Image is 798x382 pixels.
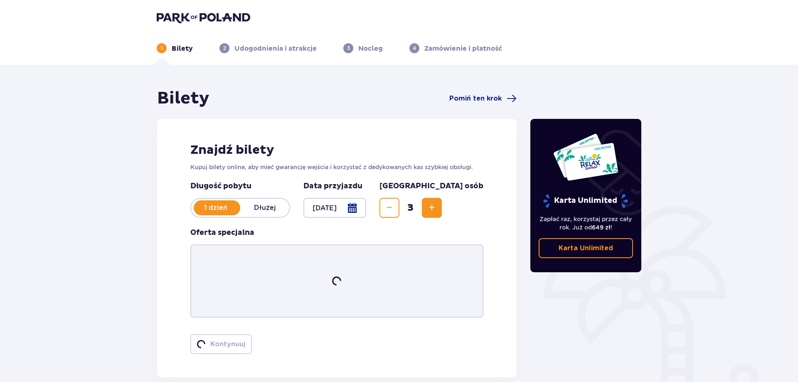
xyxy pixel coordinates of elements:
[539,215,633,232] p: Zapłać raz, korzystaj przez cały rok. Już od !
[157,12,250,23] img: Park of Poland logo
[190,142,483,158] h2: Znajdź bilety
[190,334,252,354] button: loaderKontynuuj
[358,44,383,53] p: Nocleg
[592,224,611,231] span: 649 zł
[240,203,289,212] p: Dłużej
[190,181,290,191] p: Długość pobytu
[413,44,416,52] p: 4
[210,340,245,349] p: Kontynuuj
[190,228,254,238] p: Oferta specjalna
[449,94,517,104] a: Pomiń ten krok
[559,244,613,253] p: Karta Unlimited
[449,94,502,103] span: Pomiń ten krok
[172,44,193,53] p: Bilety
[424,44,502,53] p: Zamówienie i płatność
[196,339,207,350] img: loader
[191,203,240,212] p: 1 dzień
[379,198,399,218] button: Decrease
[330,274,344,288] img: loader
[234,44,317,53] p: Udogodnienia i atrakcje
[190,163,483,171] p: Kupuj bilety online, aby mieć gwarancję wejścia i korzystać z dedykowanych kas szybkiej obsługi.
[379,181,483,191] p: [GEOGRAPHIC_DATA] osób
[303,181,362,191] p: Data przyjazdu
[542,194,629,208] p: Karta Unlimited
[161,44,163,52] p: 1
[539,238,633,258] a: Karta Unlimited
[347,44,350,52] p: 3
[157,88,209,109] h1: Bilety
[422,198,442,218] button: Increase
[401,202,420,214] span: 3
[223,44,226,52] p: 2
